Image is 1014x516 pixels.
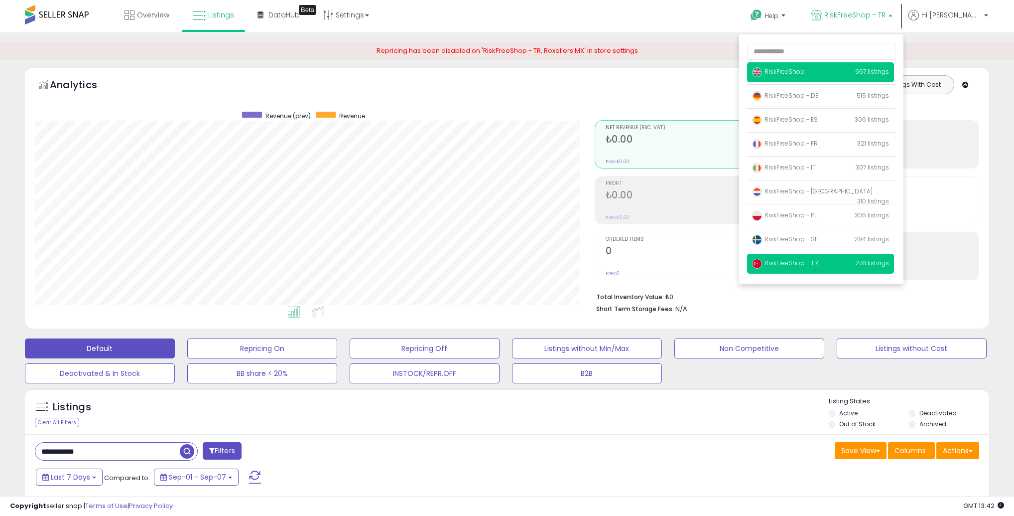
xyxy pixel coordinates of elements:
span: RiskFreeShop - FR [752,139,818,148]
div: Displaying 1 to 1 of 1 items [900,495,979,504]
label: Archived [919,420,946,428]
h2: 0 [606,245,781,259]
img: france.png [752,139,762,149]
span: Columns [894,446,926,456]
img: sweden.png [752,235,762,245]
span: 2025-09-15 13:42 GMT [963,501,1004,511]
span: 306 listings [855,115,889,124]
span: 1,127 listings [855,283,889,291]
label: Out of Stock [839,420,876,428]
span: Help [765,11,778,20]
span: 307 listings [856,163,889,172]
img: poland.png [752,211,762,221]
img: germany.png [752,91,762,101]
img: spain.png [752,115,762,125]
span: 310 listings [857,197,889,205]
button: Repricing Off [350,339,500,358]
button: BB share < 20% [187,363,337,383]
span: DataHub [268,10,300,20]
span: Ordered Items [606,237,781,242]
button: Default [25,339,175,358]
span: Overview [137,10,169,20]
span: Net Revenue (Exc. VAT) [606,125,781,131]
span: Hi [PERSON_NAME] [921,10,981,20]
span: RiskFreeShop - ES [752,115,818,124]
a: Hi [PERSON_NAME] [908,10,988,32]
span: 321 listings [857,139,889,148]
span: 294 listings [854,235,889,243]
img: netherlands.png [752,187,762,197]
a: Privacy Policy [129,501,173,511]
label: Active [839,409,858,417]
span: Last 7 Days [51,472,90,482]
button: Repricing On [187,339,337,358]
b: Total Inventory Value: [596,293,664,301]
img: canada.png [752,283,762,293]
h5: Listings [53,400,91,414]
span: Revenue [339,112,365,120]
i: Get Help [750,9,762,21]
button: Listings without Cost [837,339,987,358]
button: Actions [936,442,979,459]
button: Non Competitive [674,339,824,358]
strong: Copyright [10,501,46,511]
span: RiskFreeShop - [GEOGRAPHIC_DATA] [752,187,873,195]
button: B2B [512,363,662,383]
small: Prev: ₺0.00 [606,214,630,220]
h2: ₺0.00 [606,134,781,147]
button: INSTOCK/REPR.OFF [350,363,500,383]
div: Tooltip anchor [299,5,316,15]
h2: ₺0.00 [606,189,781,203]
button: Sep-01 - Sep-07 [154,469,239,486]
div: seller snap | | [10,502,173,511]
span: 278 listings [855,259,889,267]
span: Sep-01 - Sep-07 [169,472,226,482]
b: Short Term Storage Fees: [596,305,674,313]
label: Deactivated [919,409,957,417]
button: Last 7 Days [36,469,103,486]
small: Prev: 0 [606,270,620,276]
span: 515 listings [857,91,889,100]
span: RiskFreeShop - TR [824,10,886,20]
button: Columns [888,442,935,459]
button: Listings without Min/Max [512,339,662,358]
span: RiskFreeShop - IT [752,163,816,172]
button: Deactivated & In Stock [25,363,175,383]
p: Listing States: [829,397,989,406]
h5: Analytics [50,78,117,94]
span: Listings [208,10,234,20]
span: Revenue (prev) [265,112,311,120]
span: Roxellers CA [752,283,801,291]
img: uk.png [752,67,762,77]
a: Terms of Use [85,501,127,511]
button: Save View [835,442,887,459]
span: Compared to: [104,473,150,483]
img: turkey.png [752,259,762,269]
li: ₺0 [596,290,972,302]
span: RiskFreeShop - SE [752,235,818,243]
span: 305 listings [855,211,889,219]
a: Help [743,1,795,32]
span: N/A [675,304,687,314]
span: RiskFreeShop [752,67,805,76]
button: Listings With Cost [877,78,951,91]
span: RiskFreeShop - TR [752,259,818,267]
span: Profit [606,181,781,186]
img: italy.png [752,163,762,173]
small: Prev: ₺0.00 [606,159,630,165]
div: Clear All Filters [35,418,79,427]
button: Filters [203,442,242,460]
span: 967 listings [855,67,889,76]
span: Repricing has been disabled on 'RiskFreeShop - TR, Roxellers MX' in store settings [377,46,638,55]
span: RiskFreeShop - PL [752,211,817,219]
span: RiskFreeShop - DE [752,91,818,100]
